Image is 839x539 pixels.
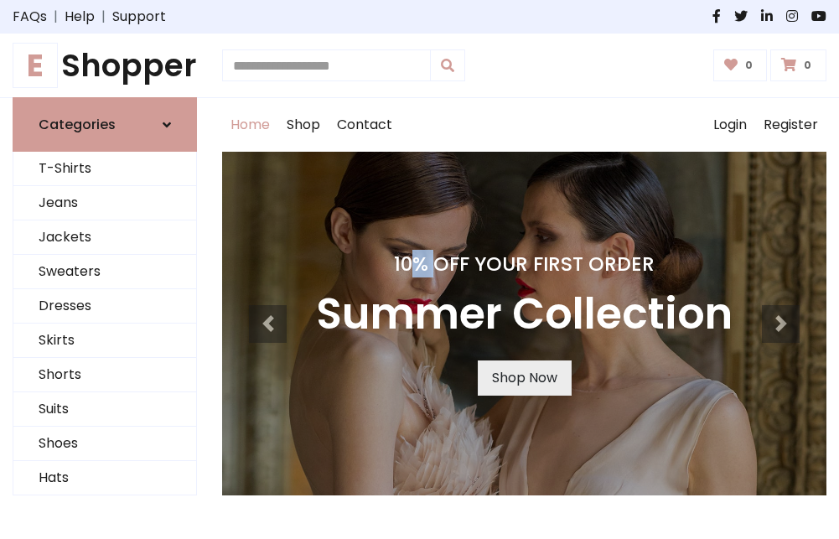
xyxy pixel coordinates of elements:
a: T-Shirts [13,152,196,186]
a: Skirts [13,324,196,358]
a: Login [705,98,755,152]
span: | [47,7,65,27]
h4: 10% Off Your First Order [316,252,733,276]
a: Sweaters [13,255,196,289]
a: Shorts [13,358,196,392]
a: Suits [13,392,196,427]
span: E [13,43,58,88]
a: Home [222,98,278,152]
a: FAQs [13,7,47,27]
a: Dresses [13,289,196,324]
a: 0 [713,49,768,81]
a: Contact [329,98,401,152]
span: 0 [800,58,816,73]
a: 0 [770,49,826,81]
h1: Shopper [13,47,197,84]
a: Shop [278,98,329,152]
a: Support [112,7,166,27]
a: Jeans [13,186,196,220]
a: Shoes [13,427,196,461]
a: Hats [13,461,196,495]
span: 0 [741,58,757,73]
h3: Summer Collection [316,289,733,340]
h6: Categories [39,117,116,132]
span: | [95,7,112,27]
a: Shop Now [478,360,572,396]
a: EShopper [13,47,197,84]
a: Jackets [13,220,196,255]
a: Categories [13,97,197,152]
a: Register [755,98,826,152]
a: Help [65,7,95,27]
